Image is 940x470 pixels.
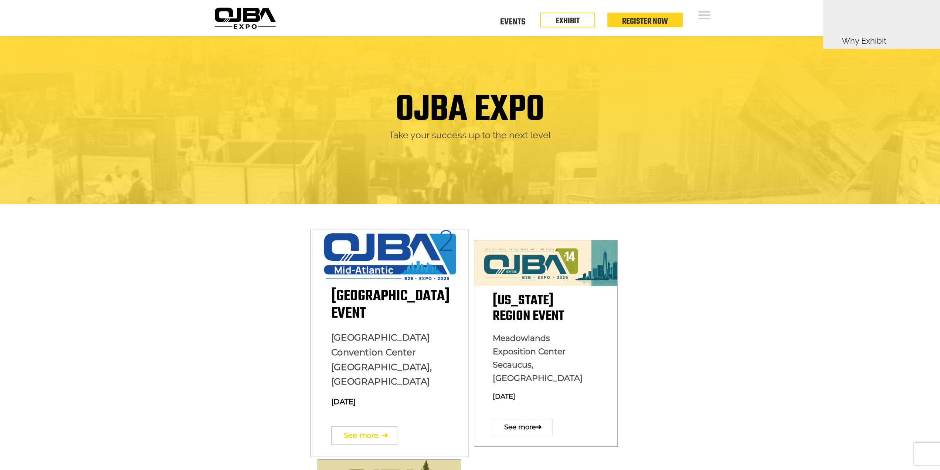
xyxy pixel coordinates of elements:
span: ➔ [536,416,542,439]
a: See more➔ [493,419,553,435]
h2: Take your success up to the next level [217,129,723,141]
a: EXHIBIT [556,15,580,27]
span: [DATE] [493,392,515,400]
span: [GEOGRAPHIC_DATA] Event [331,285,449,325]
span: [US_STATE] Region Event [493,290,564,327]
span: ➔ [381,423,388,448]
span: [GEOGRAPHIC_DATA] Convention Center [GEOGRAPHIC_DATA], [GEOGRAPHIC_DATA] [331,332,432,387]
a: Register Now [622,15,668,28]
a: See more➔ [331,426,397,444]
span: [DATE] [331,397,356,406]
span: Meadowlands Exposition Center Secaucus, [GEOGRAPHIC_DATA] [493,333,583,383]
h1: OJBA EXPO [396,91,544,129]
